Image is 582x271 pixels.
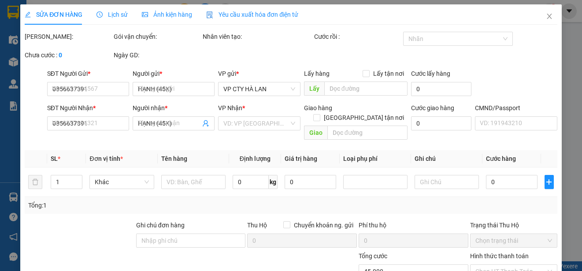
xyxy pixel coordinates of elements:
label: Cước giao hàng [411,104,454,111]
th: Loại phụ phí [340,150,411,167]
th: Ghi chú [411,150,482,167]
span: plus [545,178,553,186]
input: Ghi chú đơn hàng [136,234,246,248]
span: Lấy hàng [304,70,330,77]
div: Tổng: 1 [28,200,225,210]
span: Lịch sử [96,11,128,18]
button: plus [545,175,554,189]
div: VP gửi [218,69,300,78]
span: Định lượng [240,155,271,162]
span: Chuyển khoản ng. gửi [290,220,357,230]
span: Lấy tận nơi [370,69,408,78]
div: Ngày GD: [114,50,201,60]
div: Nhân viên tạo: [203,32,312,41]
div: Chưa cước : [25,50,112,60]
span: Đơn vị tính [89,155,122,162]
span: VP Nhận [218,104,242,111]
b: 0 [59,52,62,59]
span: Yêu cầu xuất hóa đơn điện tử [206,11,298,18]
span: Thu Hộ [247,222,267,229]
div: [PERSON_NAME]: [25,32,112,41]
input: Dọc đường [324,82,408,96]
div: CMND/Passport [475,103,557,113]
span: kg [269,175,278,189]
span: user-add [202,120,209,127]
label: Ghi chú đơn hàng [136,222,185,229]
label: Hình thức thanh toán [470,252,529,260]
div: Người gửi [133,69,215,78]
span: Giao [304,126,327,140]
input: VD: Bàn, Ghế [161,175,226,189]
span: Tên hàng [161,155,187,162]
div: Cước rồi : [314,32,401,41]
div: SĐT Người Nhận [47,103,129,113]
div: Gói vận chuyển: [114,32,201,41]
span: clock-circle [96,11,103,18]
div: Người nhận [133,103,215,113]
button: Close [537,4,562,29]
span: Chọn trạng thái [475,234,552,247]
span: SL [51,155,58,162]
span: close [546,13,553,20]
div: SĐT Người Gửi [47,69,129,78]
span: VP CTY HÀ LAN [223,82,295,96]
span: Lấy [304,82,324,96]
input: Dọc đường [327,126,408,140]
span: picture [142,11,148,18]
span: Giao hàng [304,104,332,111]
input: Cước lấy hàng [411,82,472,96]
img: icon [206,11,213,19]
span: SỬA ĐƠN HÀNG [25,11,82,18]
span: Ảnh kiện hàng [142,11,192,18]
span: Tổng cước [359,252,387,260]
span: edit [25,11,31,18]
span: Khác [95,175,148,189]
input: Ghi Chú [415,175,479,189]
div: Trạng thái Thu Hộ [470,220,557,230]
span: Giá trị hàng [285,155,317,162]
span: Cước hàng [486,155,516,162]
span: [GEOGRAPHIC_DATA] tận nơi [320,113,408,123]
div: Phí thu hộ [359,220,468,234]
button: delete [28,175,42,189]
input: Cước giao hàng [411,116,472,130]
label: Cước lấy hàng [411,70,450,77]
